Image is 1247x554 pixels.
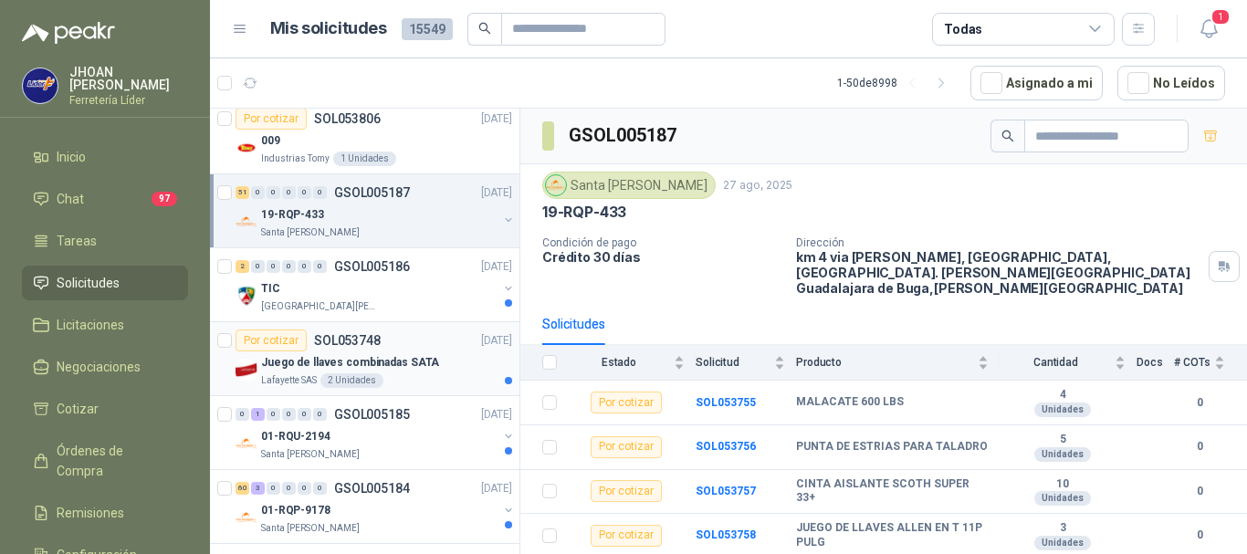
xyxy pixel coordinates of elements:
[236,433,257,455] img: Company Logo
[542,249,781,265] p: Crédito 30 días
[313,186,327,199] div: 0
[261,447,360,462] p: Santa [PERSON_NAME]
[22,266,188,300] a: Solicitudes
[267,408,280,421] div: 0
[1174,394,1225,412] b: 0
[696,356,770,369] span: Solicitud
[696,440,756,453] a: SOL053756
[591,480,662,502] div: Por cotizar
[1000,356,1111,369] span: Cantidad
[796,440,988,455] b: PUNTA DE ESTRIAS PARA TALADRO
[481,480,512,497] p: [DATE]
[236,359,257,381] img: Company Logo
[236,477,516,536] a: 60 3 0 0 0 0 GSOL005184[DATE] Company Logo01-RQP-9178Santa [PERSON_NAME]
[270,16,387,42] h1: Mis solicitudes
[267,482,280,495] div: 0
[57,357,141,377] span: Negociaciones
[796,236,1201,249] p: Dirección
[333,152,396,166] div: 1 Unidades
[591,436,662,458] div: Por cotizar
[236,403,516,462] a: 0 1 0 0 0 0 GSOL005185[DATE] Company Logo01-RQU-2194Santa [PERSON_NAME]
[314,112,381,125] p: SOL053806
[22,224,188,258] a: Tareas
[796,345,1000,381] th: Producto
[696,485,756,497] a: SOL053757
[57,231,97,251] span: Tareas
[22,434,188,488] a: Órdenes de Compra
[1174,527,1225,544] b: 0
[796,356,974,369] span: Producto
[542,236,781,249] p: Condición de pago
[944,19,982,39] div: Todas
[267,260,280,273] div: 0
[261,132,280,150] p: 009
[23,68,58,103] img: Company Logo
[542,203,626,222] p: 19-RQP-433
[696,528,756,541] a: SOL053758
[298,482,311,495] div: 0
[696,396,756,409] a: SOL053755
[1034,536,1091,550] div: Unidades
[22,350,188,384] a: Negociaciones
[251,260,265,273] div: 0
[261,299,376,314] p: [GEOGRAPHIC_DATA][PERSON_NAME]
[22,392,188,426] a: Cotizar
[1174,483,1225,500] b: 0
[267,186,280,199] div: 0
[591,525,662,547] div: Por cotizar
[22,496,188,530] a: Remisiones
[1034,491,1091,506] div: Unidades
[837,68,956,98] div: 1 - 50 de 8998
[236,329,307,351] div: Por cotizar
[22,308,188,342] a: Licitaciones
[152,192,177,206] span: 97
[796,521,989,549] b: JUEGO DE LLAVES ALLEN EN T 11P PULG
[57,189,84,209] span: Chat
[334,186,410,199] p: GSOL005187
[261,521,360,536] p: Santa [PERSON_NAME]
[236,507,257,528] img: Company Logo
[1137,345,1174,381] th: Docs
[1210,8,1231,26] span: 1
[251,482,265,495] div: 3
[796,249,1201,296] p: km 4 via [PERSON_NAME], [GEOGRAPHIC_DATA], [GEOGRAPHIC_DATA]. [PERSON_NAME][GEOGRAPHIC_DATA] Guad...
[1000,477,1126,492] b: 10
[723,177,792,194] p: 27 ago, 2025
[57,147,86,167] span: Inicio
[481,406,512,423] p: [DATE]
[481,258,512,276] p: [DATE]
[236,137,257,159] img: Company Logo
[57,399,99,419] span: Cotizar
[334,482,410,495] p: GSOL005184
[236,408,249,421] div: 0
[261,354,439,371] p: Juego de llaves combinadas SATA
[282,260,296,273] div: 0
[236,256,516,314] a: 2 0 0 0 0 0 GSOL005186[DATE] Company LogoTIC[GEOGRAPHIC_DATA][PERSON_NAME]
[1000,433,1126,447] b: 5
[334,408,410,421] p: GSOL005185
[1174,438,1225,455] b: 0
[298,408,311,421] div: 0
[236,186,249,199] div: 51
[251,408,265,421] div: 1
[481,184,512,202] p: [DATE]
[314,334,381,347] p: SOL053748
[1192,13,1225,46] button: 1
[334,260,410,273] p: GSOL005186
[57,315,124,335] span: Licitaciones
[22,140,188,174] a: Inicio
[542,314,605,334] div: Solicitudes
[261,502,330,519] p: 01-RQP-9178
[57,503,124,523] span: Remisiones
[236,285,257,307] img: Company Logo
[478,22,491,35] span: search
[313,482,327,495] div: 0
[210,322,519,396] a: Por cotizarSOL053748[DATE] Company LogoJuego de llaves combinadas SATALafayette SAS2 Unidades
[568,356,670,369] span: Estado
[236,482,249,495] div: 60
[696,345,796,381] th: Solicitud
[261,152,330,166] p: Industrias Tomy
